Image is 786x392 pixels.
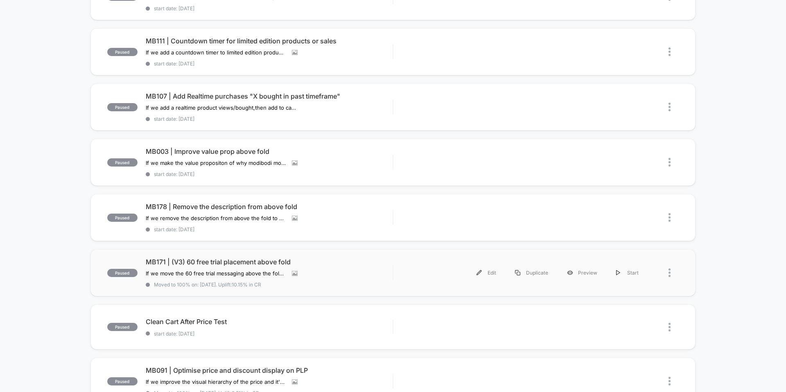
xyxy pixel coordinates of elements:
span: If we remove the description from above the fold to bring key content above the fold,then convers... [146,215,286,221]
span: paused [107,377,138,385]
img: menu [515,270,520,275]
span: MB107 | Add Realtime purchases "X bought in past timeframe" [146,92,393,100]
img: close [669,268,671,277]
span: paused [107,48,138,56]
span: If we improve the visual hierarchy of the price and it's related promotion then PDV and CR will i... [146,378,286,385]
span: Moved to 100% on: [DATE] . Uplift: 10.15% in CR [154,282,261,288]
span: MB111 | Countdown timer for limited edition products or sales [146,37,393,45]
span: start date: [DATE] [146,331,393,337]
span: If we add a countdown timer to limited edition products or sale items,then Add to Carts will incr... [146,49,286,56]
span: MB171 | (V3) 60 free trial placement above fold [146,258,393,266]
span: MB178 | Remove the description from above fold [146,203,393,211]
span: start date: [DATE] [146,226,393,232]
span: start date: [DATE] [146,116,393,122]
span: If we move the 60 free trial messaging above the fold for mobile,then conversions will increase,b... [146,270,286,277]
img: close [669,103,671,111]
img: close [669,158,671,167]
img: menu [477,270,482,275]
img: menu [616,270,620,275]
span: paused [107,323,138,331]
span: paused [107,214,138,222]
span: MB091 | Optimise price and discount display on PLP [146,366,393,374]
span: start date: [DATE] [146,171,393,177]
div: Start [607,264,648,282]
span: paused [107,158,138,167]
span: start date: [DATE] [146,5,393,11]
span: paused [107,269,138,277]
span: If we add a realtime product views/bought,then add to carts will increase,because social proof is... [146,104,298,111]
div: Duplicate [506,264,558,282]
span: paused [107,103,138,111]
span: start date: [DATE] [146,61,393,67]
img: close [669,47,671,56]
img: close [669,213,671,222]
span: If we make the value propositon of why modibodi more clear above the fold,then conversions will i... [146,160,286,166]
span: Clean Cart After Price Test [146,318,393,326]
img: close [669,323,671,331]
div: Preview [558,264,607,282]
span: MB003 | Improve value prop above fold [146,147,393,155]
img: close [669,377,671,385]
div: Edit [467,264,506,282]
